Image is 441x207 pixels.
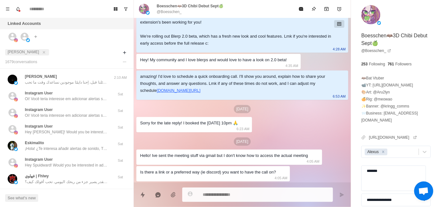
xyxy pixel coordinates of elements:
[25,123,53,129] p: Instagram User
[14,81,18,85] img: picture
[295,3,307,15] button: Mark as read
[14,147,18,151] img: picture
[333,93,346,100] p: 6:53 AM
[140,152,308,159] div: Hello! Ive sent the meeting stuff via gmail but I don't know how to access the actual meeting
[369,135,417,140] a: [URL][DOMAIN_NAME]
[14,181,18,184] img: picture
[13,4,23,14] button: Notifications
[14,131,18,135] img: picture
[25,162,108,168] p: Hey Spuidward! Would you be interested in adding sound alerts, free TTS or Media Sharing to your ...
[25,107,53,113] p: Instagram User
[333,46,346,53] p: 4:28 AM
[25,113,108,118] p: Oi! Você teria interesse em adicionar alertas sonoros, TTS com IA grátis ou compartilhamento de m...
[361,61,368,67] p: 253
[112,92,128,97] p: Sat
[112,174,128,180] p: Sat
[112,75,128,80] p: 2:10 AM
[5,59,37,65] p: 1679 conversation s
[25,157,53,162] p: Instagram User
[307,158,320,165] p: 4:05 AM
[320,3,333,15] button: Archive
[3,4,13,14] button: Menu
[275,174,287,181] p: 4:05 AM
[140,12,334,47] div: Heyy boesschen ! Lex here from [GEOGRAPHIC_DATA]. Just wanted to check in and see how the extensi...
[112,158,128,163] p: Sat
[157,88,200,93] a: [DOMAIN_NAME][URL]
[152,189,164,201] button: Reply with AI
[369,61,385,67] p: Following
[25,90,53,96] p: Instagram User
[377,21,381,25] img: picture
[8,75,17,84] img: picture
[121,58,128,66] button: Options
[388,61,394,67] p: 761
[336,189,348,201] button: Send message
[112,108,128,114] p: Sat
[25,129,108,135] p: Hey [PERSON_NAME]! Would you be interested in adding sound alerts, free TTS or Media Sharing to y...
[8,174,17,184] img: picture
[237,125,249,132] p: 6:23 AM
[139,4,149,14] img: picture
[157,9,182,15] p: @Boesschen_
[395,61,412,67] p: Followers
[25,74,57,79] p: [PERSON_NAME]
[140,120,238,127] div: Sorry for the late reply! I booked the [DATE] 10pm 🙏
[140,73,334,94] div: amazing! I'd love to schedule a quick onboarding call. I'll show you around, explain how to share...
[8,141,17,151] img: picture
[234,105,251,113] p: [DATE]
[333,3,346,15] button: Add reminder
[286,62,298,69] p: 4:35 AM
[8,50,39,54] span: [PERSON_NAME]
[414,181,433,201] a: Open chat
[26,38,30,42] img: picture
[41,49,47,55] button: close
[121,49,128,56] button: Add filters
[361,48,391,54] a: @Boesschen_
[32,33,40,41] button: Add account
[380,149,387,155] div: Remove Alexus
[25,146,108,152] p: ¡Hola! ¿Te interesa añadir alertas de sonido, TTS o compartir contenido multimedia a tu transmisi...
[14,164,18,168] img: picture
[167,189,180,201] button: Add media
[25,96,108,102] p: Oi! Você teria interesse em adicionar alertas sonoros, TTS com IA grátis ou compartilhamento de m...
[365,149,380,155] div: Alexus
[25,179,108,185] p: سلام، تتخيّل لو كل رسالة في شاتك تتحول لدخل إضافي بدل ما تختفي؟ الفكرة بسيطة… الشات نفسه يقدر يصي...
[14,98,18,101] img: picture
[25,79,108,85] p: سلام، بس حبيت أذكرك آخر مرة لو فاتتك رسائلنا قبل، إحنا دايمًا موجودين نساعدك وقت ما تحب.
[234,137,251,146] p: [DATE]
[112,141,128,147] p: Sat
[361,75,431,124] p: 🦇Bat Vtuber 📹YT: [URL][DOMAIN_NAME] 🎨Art: @Aru2lyn 🍊Rig: @meowao ✨Banner: @kringg_comms 📨Business...
[25,140,44,146] p: Eskimalito
[5,194,38,202] button: See what's new
[14,114,18,118] img: picture
[14,38,18,42] img: picture
[140,56,287,63] div: Hey! My community and I love blerps and would love to have a look on 2.0 beta!
[307,3,320,15] button: Pin
[25,173,49,179] p: فهلوي | Fhlwy
[361,32,431,47] p: Boesschen🦇3D Chibi Debut Sept🍏
[146,11,150,15] img: picture
[111,4,121,14] button: Board View
[157,3,223,9] p: Boesschen🦇3D Chibi Debut Sept🍏
[140,169,276,176] div: Is there a link or a preferred way (ie discord) you want to have the call on?
[361,5,380,24] img: picture
[112,125,128,130] p: Sat
[8,20,41,27] p: Linked Accounts
[121,4,131,14] button: Show unread conversations
[136,189,149,201] button: Quick replies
